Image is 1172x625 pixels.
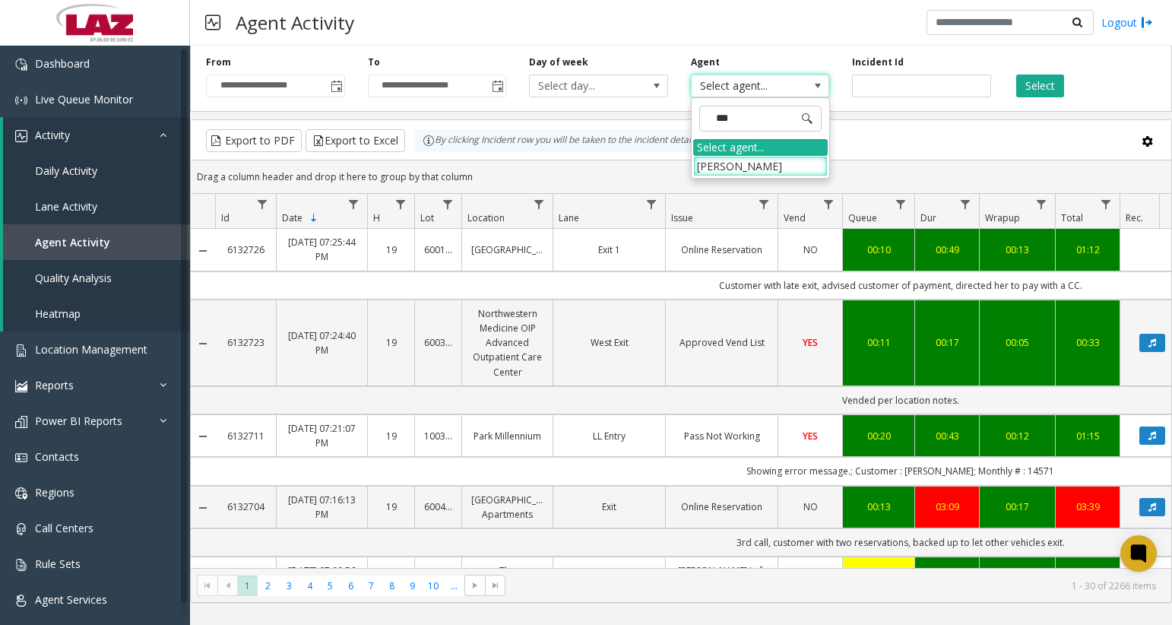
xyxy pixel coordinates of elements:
span: Date [282,211,303,224]
span: Page 4 [299,576,320,596]
span: Total [1061,211,1083,224]
a: 6132704 [224,500,267,514]
span: Go to the last page [489,579,502,592]
span: NO [803,243,818,256]
span: Toggle popup [489,75,505,97]
span: Live Queue Monitor [35,92,133,106]
a: Lane Activity [3,189,190,224]
div: 00:20 [852,429,905,443]
span: Agent Activity [35,235,110,249]
a: Collapse Details [191,502,215,514]
label: To [368,56,380,69]
a: NO [787,500,833,514]
a: Location Filter Menu [529,194,550,214]
a: Date Filter Menu [344,194,364,214]
img: 'icon' [15,94,27,106]
img: 'icon' [15,559,27,571]
a: [DATE] 07:25:44 PM [286,235,358,264]
a: Heatmap [3,296,190,332]
a: 00:11 [852,335,905,350]
span: Quality Analysis [35,271,112,285]
span: Issue [671,211,693,224]
a: Exit 1 [562,243,656,257]
a: 00:33 [1065,335,1110,350]
span: H [373,211,380,224]
img: infoIcon.svg [423,135,435,147]
a: 6132711 [224,429,267,443]
span: Contacts [35,449,79,464]
a: 00:13 [852,500,905,514]
a: Quality Analysis [3,260,190,296]
img: 'icon' [15,59,27,71]
a: Agent Activity [3,224,190,260]
a: 00:17 [989,500,1046,514]
a: Logout [1101,14,1153,30]
a: Collapse Details [191,430,215,443]
span: Page 7 [361,576,382,596]
a: 600415 [424,500,452,514]
a: Approved Vend List [675,335,768,350]
a: Pass Not Working [675,429,768,443]
label: Incident Id [852,56,904,69]
span: Page 11 [444,576,464,596]
span: Page 5 [320,576,341,596]
a: Vend Filter Menu [819,194,839,214]
a: Park Millennium [471,429,543,443]
h3: Agent Activity [228,4,362,41]
span: Lane Activity [35,199,97,214]
a: Collapse Details [191,245,215,257]
a: 00:12 [989,429,1046,443]
span: Id [221,211,230,224]
span: Regions [35,485,74,500]
span: Page 6 [341,576,361,596]
div: Drag a column header and drop it here to group by that column [191,163,1171,190]
a: 03:39 [1065,500,1110,514]
a: Daily Activity [3,153,190,189]
img: 'icon' [15,523,27,535]
img: logout [1141,14,1153,30]
div: Select agent... [693,139,828,156]
span: Page 10 [423,576,444,596]
span: Page 9 [402,576,423,596]
a: 600326 [424,335,452,350]
span: Call Centers [35,521,93,535]
a: [DATE] 07:21:07 PM [286,421,358,450]
span: Lot [420,211,434,224]
img: pageIcon [205,4,220,41]
a: 01:12 [1065,243,1110,257]
a: 01:15 [1065,429,1110,443]
a: 6132723 [224,335,267,350]
a: 00:49 [924,243,970,257]
a: Northwestern Medicine OIP Advanced Outpatient Care Center [471,306,543,379]
span: Page 8 [382,576,402,596]
span: Daily Activity [35,163,97,178]
a: 00:43 [924,429,970,443]
img: 'icon' [15,595,27,607]
a: Activity [3,117,190,153]
span: Dur [920,211,936,224]
a: Exit [562,500,656,514]
span: Go to the next page [464,575,485,596]
a: [GEOGRAPHIC_DATA] [471,243,543,257]
label: From [206,56,231,69]
span: Lane [559,211,579,224]
div: 03:09 [924,500,970,514]
span: Sortable [308,212,320,224]
div: Data table [191,194,1171,568]
img: 'icon' [15,416,27,428]
a: 6132726 [224,243,267,257]
a: YES [787,335,833,350]
span: YES [803,336,818,349]
span: Reports [35,378,74,392]
a: 00:13 [989,243,1046,257]
a: Total Filter Menu [1096,194,1117,214]
a: Lot Filter Menu [438,194,458,214]
span: Agent Services [35,592,107,607]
